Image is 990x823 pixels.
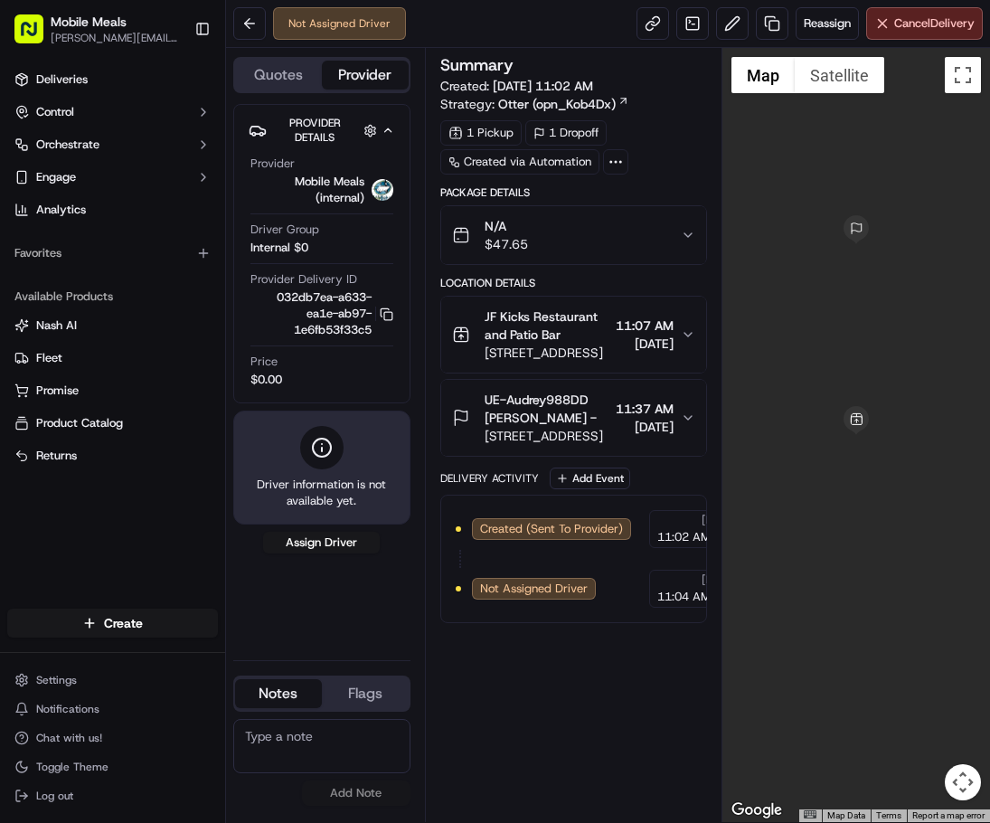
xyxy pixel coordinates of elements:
h3: Summary [440,57,514,73]
button: Returns [7,441,218,470]
div: Package Details [440,185,708,200]
span: Provider Details [289,116,341,145]
span: Product Catalog [36,415,123,431]
span: Reassign [804,15,851,32]
button: Map camera controls [945,764,981,800]
span: Nash AI [36,317,77,334]
span: [DATE] [616,418,674,436]
button: Engage [7,163,218,192]
span: N/A [485,217,528,235]
button: Quotes [235,61,322,90]
button: Notes [235,679,322,708]
span: Notifications [36,702,99,716]
span: Chat with us! [36,731,102,745]
button: Create [7,609,218,638]
a: 💻API Documentation [146,255,297,288]
a: Report a map error [912,810,985,820]
button: Flags [322,679,409,708]
button: Fleet [7,344,218,373]
a: Otter (opn_Kob4Dx) [498,95,629,113]
div: 1 Pickup [440,120,522,146]
button: CancelDelivery [866,7,983,40]
span: [STREET_ADDRESS] [485,344,609,362]
span: Otter (opn_Kob4Dx) [498,95,616,113]
img: Nash [18,18,54,54]
a: Analytics [7,195,218,224]
button: N/A$47.65 [441,206,707,264]
span: 11:02 AM EDT [657,529,735,545]
button: Start new chat [307,178,329,200]
span: Knowledge Base [36,262,138,280]
span: Control [36,104,74,120]
div: 1 Dropoff [525,120,607,146]
span: [STREET_ADDRESS] [485,427,609,445]
button: Map Data [827,809,865,822]
span: Promise [36,383,79,399]
span: Price [250,354,278,370]
div: Favorites [7,239,218,268]
a: Terms (opens in new tab) [876,810,901,820]
span: Orchestrate [36,137,99,153]
button: Mobile Meals[PERSON_NAME][EMAIL_ADDRESS][DOMAIN_NAME] [7,7,187,51]
span: Analytics [36,202,86,218]
p: Welcome 👋 [18,72,329,101]
button: Toggle fullscreen view [945,57,981,93]
div: Available Products [7,282,218,311]
a: Fleet [14,350,211,366]
span: UE-Audrey988DD [PERSON_NAME] - [485,391,609,427]
button: 032db7ea-a633-ea1e-ab97-1e6fb53f33c5 [250,289,393,338]
a: Deliveries [7,65,218,94]
img: Google [727,799,787,822]
a: 📗Knowledge Base [11,255,146,288]
span: [DATE] [702,513,735,527]
button: Settings [7,667,218,693]
span: Created: [440,77,593,95]
span: [DATE] [702,572,735,587]
button: Keyboard shortcuts [804,810,816,818]
div: We're available if you need us! [61,191,229,205]
a: Product Catalog [14,415,211,431]
span: Log out [36,789,73,803]
span: Provider [250,156,295,172]
span: Not Assigned Driver [480,581,588,597]
span: Driver information is not available yet. [249,477,395,509]
span: $0.00 [250,372,282,388]
button: Promise [7,376,218,405]
span: JF Kicks Restaurant and Patio Bar [485,307,609,344]
span: Driver Group [250,222,319,238]
button: Add Event [550,468,630,489]
span: Returns [36,448,77,464]
button: Toggle Theme [7,754,218,780]
div: Location Details [440,276,708,290]
button: Nash AI [7,311,218,340]
button: Log out [7,783,218,809]
span: Settings [36,673,77,687]
button: Mobile Meals [51,13,127,31]
div: Strategy: [440,95,629,113]
div: Start new chat [61,173,297,191]
span: 11:37 AM [616,400,674,418]
a: Promise [14,383,211,399]
button: Assign Driver [263,532,380,553]
input: Got a question? Start typing here... [47,117,325,136]
button: Show satellite imagery [795,57,884,93]
span: Fleet [36,350,62,366]
a: Open this area in Google Maps (opens a new window) [727,799,787,822]
span: Toggle Theme [36,760,108,774]
span: Cancel Delivery [894,15,975,32]
img: 1736555255976-a54dd68f-1ca7-489b-9aae-adbdc363a1c4 [18,173,51,205]
span: API Documentation [171,262,290,280]
span: Mobile Meals (internal) [250,174,364,206]
button: Product Catalog [7,409,218,438]
div: Delivery Activity [440,471,539,486]
span: [DATE] [616,335,674,353]
img: MM.png [372,179,393,201]
a: Returns [14,448,211,464]
div: 💻 [153,264,167,279]
button: Chat with us! [7,725,218,751]
button: [PERSON_NAME][EMAIL_ADDRESS][DOMAIN_NAME] [51,31,180,45]
div: Created via Automation [440,149,599,175]
a: Nash AI [14,317,211,334]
